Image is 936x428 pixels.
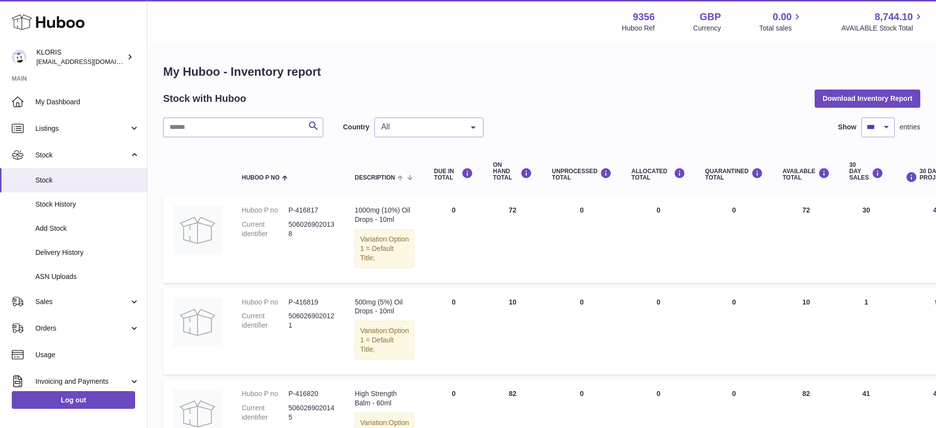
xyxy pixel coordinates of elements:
[35,350,140,360] span: Usage
[631,168,685,181] div: ALLOCATED Total
[35,200,140,209] span: Stock History
[838,122,856,132] label: Show
[759,24,803,33] span: Total sales
[693,24,721,33] div: Currency
[700,10,721,24] strong: GBP
[36,48,125,66] div: KLORIS
[732,206,736,214] span: 0
[622,288,695,374] td: 0
[483,288,542,374] td: 10
[483,196,542,282] td: 72
[434,168,473,181] div: DUE IN TOTAL
[622,196,695,282] td: 0
[12,391,135,409] a: Log out
[542,196,622,282] td: 0
[355,298,414,316] div: 500mg (5%) Oil Drops - 10ml
[424,196,483,282] td: 0
[35,272,140,281] span: ASN Uploads
[163,64,920,80] h1: My Huboo - Inventory report
[900,122,920,132] span: entries
[622,24,655,33] div: Huboo Ref
[840,196,893,282] td: 30
[542,288,622,374] td: 0
[360,327,409,353] span: Option 1 = Default Title;
[343,122,369,132] label: Country
[355,389,414,408] div: High Strength Balm - 60ml
[173,298,222,347] img: product image
[242,175,280,181] span: Huboo P no
[242,389,288,398] dt: Huboo P no
[163,92,246,105] h2: Stock with Huboo
[173,206,222,255] img: product image
[379,122,463,132] span: All
[552,168,612,181] div: UNPROCESSED Total
[841,24,924,33] span: AVAILABLE Stock Total
[12,50,27,64] img: huboo@kloriscbd.com
[35,176,140,185] span: Stock
[815,90,920,107] button: Download Inventory Report
[850,162,883,182] div: 30 DAY SALES
[732,298,736,306] span: 0
[242,220,288,239] dt: Current identifier
[35,297,129,306] span: Sales
[773,196,840,282] td: 72
[288,311,335,330] dd: 5060269020121
[35,124,129,133] span: Listings
[288,403,335,422] dd: 5060269020145
[288,389,335,398] dd: P-416820
[355,321,414,360] div: Variation:
[705,168,763,181] div: QUARANTINED Total
[759,10,803,33] a: 0.00 Total sales
[242,206,288,215] dt: Huboo P no
[35,151,129,160] span: Stock
[242,298,288,307] dt: Huboo P no
[35,324,129,333] span: Orders
[633,10,655,24] strong: 9356
[288,206,335,215] dd: P-416817
[355,229,414,268] div: Variation:
[355,175,395,181] span: Description
[875,10,913,24] span: 8,744.10
[35,224,140,233] span: Add Stock
[493,162,532,182] div: ON HAND Total
[773,288,840,374] td: 10
[288,220,335,239] dd: 5060269020138
[35,377,129,386] span: Invoicing and Payments
[288,298,335,307] dd: P-416819
[783,168,830,181] div: AVAILABLE Total
[36,58,144,65] span: [EMAIL_ADDRESS][DOMAIN_NAME]
[360,235,409,262] span: Option 1 = Default Title;
[35,97,140,107] span: My Dashboard
[424,288,483,374] td: 0
[841,10,924,33] a: 8,744.10 AVAILABLE Stock Total
[242,311,288,330] dt: Current identifier
[732,390,736,397] span: 0
[840,288,893,374] td: 1
[355,206,414,224] div: 1000mg (10%) Oil Drops - 10ml
[35,248,140,257] span: Delivery History
[242,403,288,422] dt: Current identifier
[773,10,792,24] span: 0.00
